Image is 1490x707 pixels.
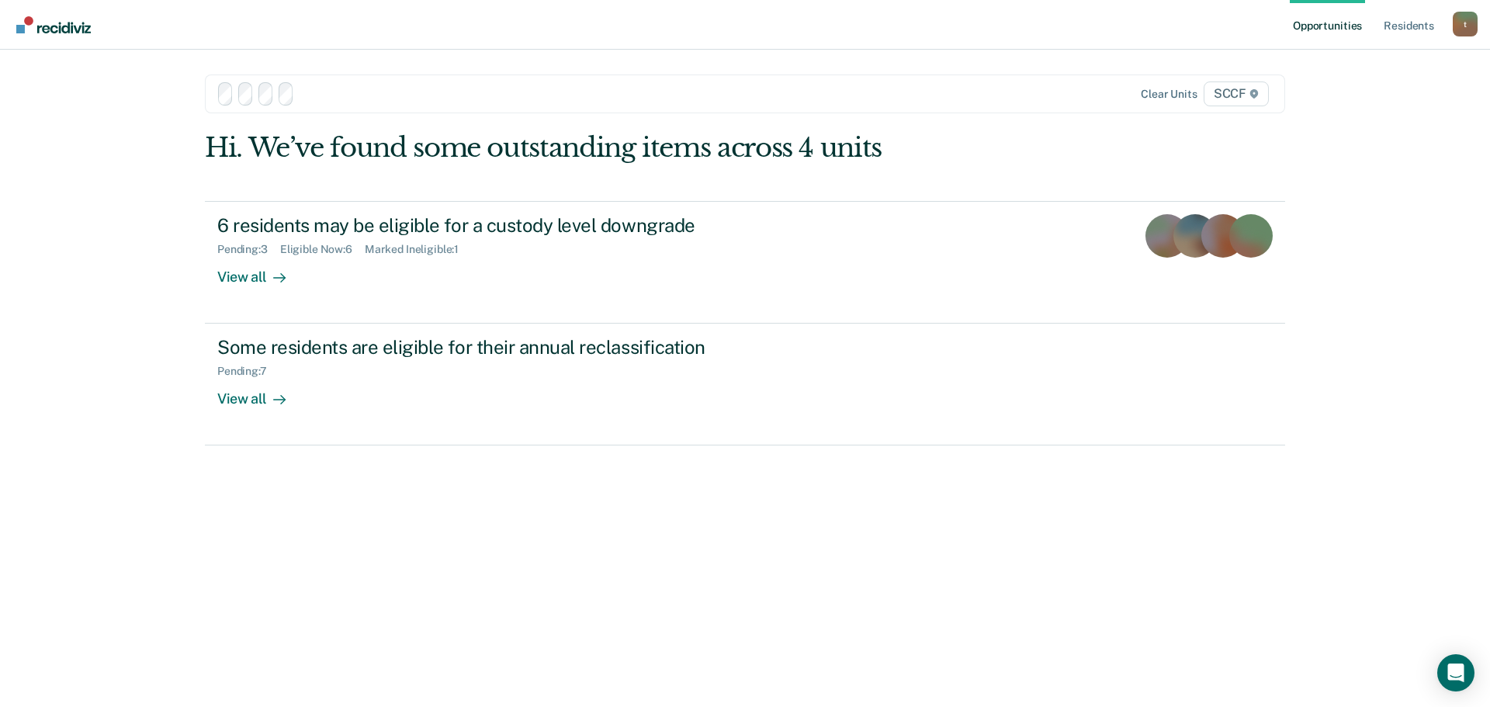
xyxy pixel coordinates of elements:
[217,255,304,286] div: View all
[1141,88,1197,101] div: Clear units
[205,201,1285,324] a: 6 residents may be eligible for a custody level downgradePending:3Eligible Now:6Marked Ineligible...
[365,243,471,256] div: Marked Ineligible : 1
[1453,12,1478,36] button: Profile dropdown button
[1453,12,1478,36] div: t
[217,214,762,237] div: 6 residents may be eligible for a custody level downgrade
[16,16,91,33] img: Recidiviz
[1204,81,1269,106] span: SCCF
[205,324,1285,445] a: Some residents are eligible for their annual reclassificationPending:7View all
[280,243,365,256] div: Eligible Now : 6
[1437,654,1474,691] div: Open Intercom Messenger
[217,336,762,359] div: Some residents are eligible for their annual reclassification
[217,243,280,256] div: Pending : 3
[217,378,304,408] div: View all
[217,365,279,378] div: Pending : 7
[205,132,1069,164] div: Hi. We’ve found some outstanding items across 4 units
